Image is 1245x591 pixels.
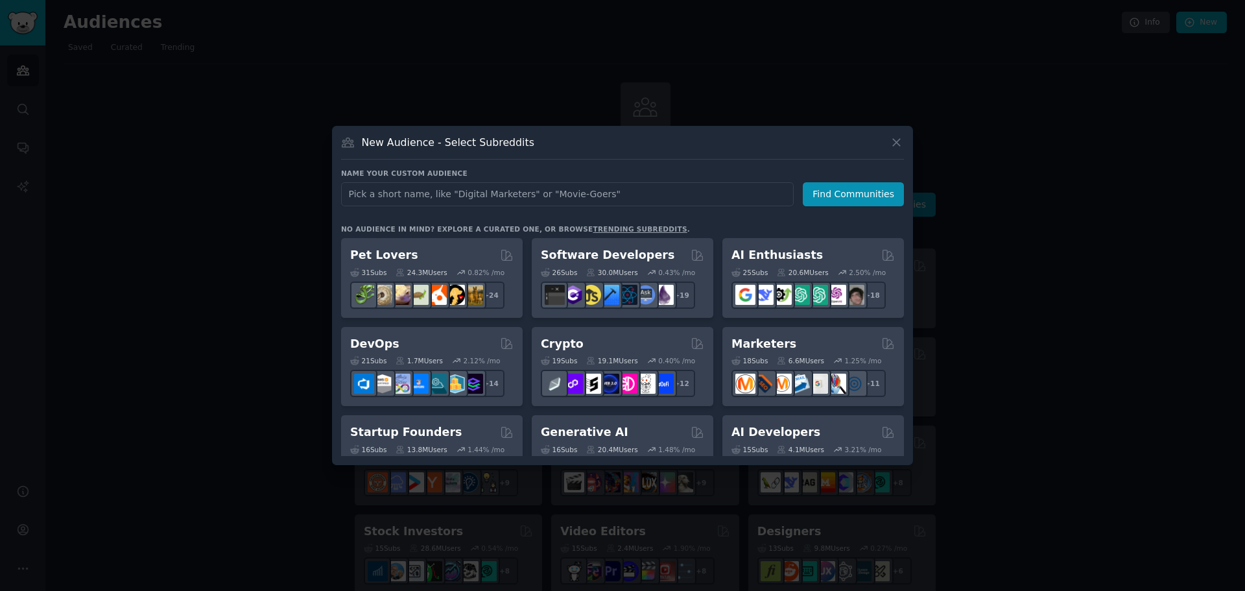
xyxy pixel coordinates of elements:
[463,285,483,305] img: dogbreed
[477,370,504,397] div: + 14
[563,374,583,394] img: 0xPolygon
[803,182,904,206] button: Find Communities
[731,336,796,352] h2: Marketers
[541,424,628,440] h2: Generative AI
[445,285,465,305] img: PetAdvice
[777,445,824,454] div: 4.1M Users
[826,374,846,394] img: MarketingResearch
[668,282,695,309] div: + 19
[790,285,810,305] img: chatgpt_promptDesign
[777,268,828,277] div: 20.6M Users
[658,445,695,454] div: 1.48 % /mo
[372,285,392,305] img: ballpython
[396,445,447,454] div: 13.8M Users
[350,424,462,440] h2: Startup Founders
[350,356,386,365] div: 21 Sub s
[735,285,755,305] img: GoogleGeminiAI
[790,374,810,394] img: Emailmarketing
[845,445,882,454] div: 3.21 % /mo
[586,445,637,454] div: 20.4M Users
[658,356,695,365] div: 0.40 % /mo
[350,445,386,454] div: 16 Sub s
[735,374,755,394] img: content_marketing
[541,247,674,263] h2: Software Developers
[396,268,447,277] div: 24.3M Users
[350,247,418,263] h2: Pet Lovers
[464,356,501,365] div: 2.12 % /mo
[808,285,828,305] img: chatgpt_prompts_
[468,268,504,277] div: 0.82 % /mo
[599,285,619,305] img: iOSProgramming
[541,445,577,454] div: 16 Sub s
[341,182,794,206] input: Pick a short name, like "Digital Marketers" or "Movie-Goers"
[427,374,447,394] img: platformengineering
[390,374,410,394] img: Docker_DevOps
[777,356,824,365] div: 6.6M Users
[772,374,792,394] img: AskMarketing
[341,169,904,178] h3: Name your custom audience
[545,374,565,394] img: ethfinance
[654,374,674,394] img: defi_
[477,282,504,309] div: + 24
[341,224,690,234] div: No audience in mind? Explore a curated one, or browse .
[581,374,601,394] img: ethstaker
[586,356,637,365] div: 19.1M Users
[468,445,504,454] div: 1.44 % /mo
[427,285,447,305] img: cockatiel
[445,374,465,394] img: aws_cdk
[635,285,656,305] img: AskComputerScience
[593,225,687,233] a: trending subreddits
[409,285,429,305] img: turtle
[372,374,392,394] img: AWS_Certified_Experts
[844,374,864,394] img: OnlineMarketing
[668,370,695,397] div: + 12
[541,356,577,365] div: 19 Sub s
[753,285,774,305] img: DeepSeek
[396,356,443,365] div: 1.7M Users
[654,285,674,305] img: elixir
[772,285,792,305] img: AItoolsCatalog
[731,424,820,440] h2: AI Developers
[731,445,768,454] div: 15 Sub s
[350,336,399,352] h2: DevOps
[350,268,386,277] div: 31 Sub s
[859,282,886,309] div: + 18
[753,374,774,394] img: bigseo
[541,268,577,277] div: 26 Sub s
[849,268,886,277] div: 2.50 % /mo
[844,285,864,305] img: ArtificalIntelligence
[354,285,374,305] img: herpetology
[731,356,768,365] div: 18 Sub s
[731,268,768,277] div: 25 Sub s
[581,285,601,305] img: learnjavascript
[658,268,695,277] div: 0.43 % /mo
[354,374,374,394] img: azuredevops
[362,136,534,149] h3: New Audience - Select Subreddits
[541,336,584,352] h2: Crypto
[617,374,637,394] img: defiblockchain
[586,268,637,277] div: 30.0M Users
[599,374,619,394] img: web3
[390,285,410,305] img: leopardgeckos
[731,247,823,263] h2: AI Enthusiasts
[826,285,846,305] img: OpenAIDev
[563,285,583,305] img: csharp
[545,285,565,305] img: software
[617,285,637,305] img: reactnative
[808,374,828,394] img: googleads
[845,356,882,365] div: 1.25 % /mo
[409,374,429,394] img: DevOpsLinks
[635,374,656,394] img: CryptoNews
[463,374,483,394] img: PlatformEngineers
[859,370,886,397] div: + 11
